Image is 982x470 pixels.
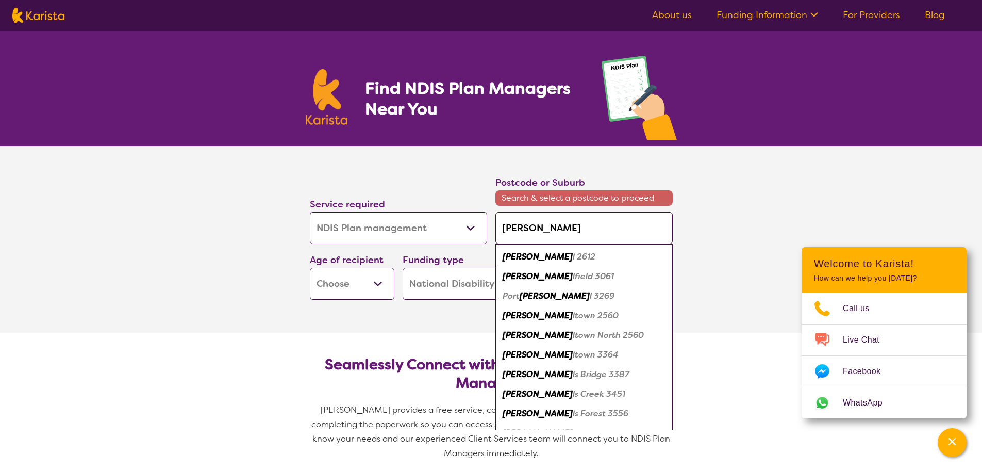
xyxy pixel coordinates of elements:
[503,290,520,301] em: Port
[573,388,625,399] em: ls Creek 3451
[495,190,673,206] span: Search & select a postcode to proceed
[501,404,668,424] div: Campbells Forest 3556
[938,428,967,457] button: Channel Menu
[12,8,64,23] img: Karista logo
[925,9,945,21] a: Blog
[520,290,590,301] em: [PERSON_NAME]
[573,428,630,439] em: ls Pocket 4521
[573,408,628,419] em: ls Forest 3556
[501,424,668,443] div: Campbells Pocket 4521
[843,332,892,348] span: Live Chat
[573,349,619,360] em: ltown 3364
[310,198,385,210] label: Service required
[501,306,668,326] div: Campbelltown 2560
[843,9,900,21] a: For Providers
[652,9,692,21] a: About us
[318,355,664,393] h2: Seamlessly Connect with NDIS-Registered Plan Managers
[573,271,614,282] em: lfield 3061
[495,212,673,244] input: Type
[501,384,668,404] div: Campbells Creek 3451
[501,267,668,286] div: Campbellfield 3061
[501,326,668,345] div: Campbelltown North 2560
[503,428,573,439] em: [PERSON_NAME]
[495,176,585,189] label: Postcode or Suburb
[573,310,619,321] em: ltown 2560
[802,247,967,418] div: Channel Menu
[403,254,464,266] label: Funding type
[573,330,644,341] em: ltown North 2560
[503,408,573,419] em: [PERSON_NAME]
[814,274,954,283] p: How can we help you [DATE]?
[501,365,668,384] div: Campbells Bridge 3387
[590,290,614,301] em: l 3269
[573,369,629,380] em: ls Bridge 3387
[503,330,573,341] em: [PERSON_NAME]
[365,78,580,119] h1: Find NDIS Plan Managers Near You
[843,364,893,379] span: Facebook
[602,56,677,146] img: plan-management
[311,404,673,459] span: [PERSON_NAME] provides a free service, connecting you to NDIS Plan Managers and completing the pa...
[843,395,895,411] span: WhatsApp
[573,251,595,262] em: l 2612
[503,310,573,321] em: [PERSON_NAME]
[310,254,384,266] label: Age of recipient
[802,387,967,418] a: Web link opens in a new tab.
[501,247,668,267] div: Campbell 2612
[503,369,573,380] em: [PERSON_NAME]
[802,293,967,418] ul: Choose channel
[501,345,668,365] div: Campbelltown 3364
[503,271,573,282] em: [PERSON_NAME]
[717,9,818,21] a: Funding Information
[503,251,573,262] em: [PERSON_NAME]
[814,257,954,270] h2: Welcome to Karista!
[306,69,348,125] img: Karista logo
[501,286,668,306] div: Port Campbell 3269
[503,388,573,399] em: [PERSON_NAME]
[843,301,882,316] span: Call us
[503,349,573,360] em: [PERSON_NAME]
